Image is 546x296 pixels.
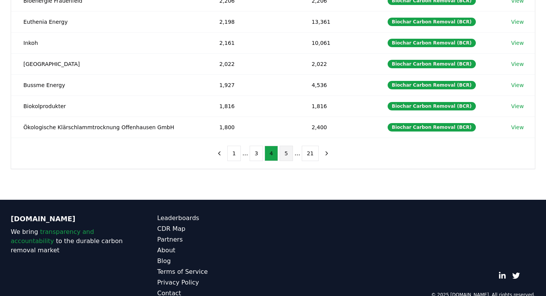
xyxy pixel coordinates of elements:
[207,11,299,32] td: 2,198
[11,74,207,95] td: Bussme Energy
[227,146,241,161] button: 1
[388,81,476,89] div: Biochar Carbon Removal (BCR)
[207,117,299,138] td: 1,800
[511,39,524,47] a: View
[302,146,319,161] button: 21
[299,53,375,74] td: 2,022
[157,257,273,266] a: Blog
[157,235,273,244] a: Partners
[157,224,273,234] a: CDR Map
[11,214,127,224] p: [DOMAIN_NAME]
[11,227,127,255] p: We bring to the durable carbon removal market
[299,117,375,138] td: 2,400
[213,146,226,161] button: previous page
[320,146,333,161] button: next page
[250,146,263,161] button: 3
[265,146,278,161] button: 4
[294,149,300,158] li: ...
[388,39,476,47] div: Biochar Carbon Removal (BCR)
[11,53,207,74] td: [GEOGRAPHIC_DATA]
[388,60,476,68] div: Biochar Carbon Removal (BCR)
[511,60,524,68] a: View
[280,146,293,161] button: 5
[207,53,299,74] td: 2,022
[511,123,524,131] a: View
[299,74,375,95] td: 4,536
[511,18,524,26] a: View
[11,32,207,53] td: Inkoh
[157,214,273,223] a: Leaderboards
[207,74,299,95] td: 1,927
[299,11,375,32] td: 13,361
[388,18,476,26] div: Biochar Carbon Removal (BCR)
[388,102,476,110] div: Biochar Carbon Removal (BCR)
[512,272,520,280] a: Twitter
[299,32,375,53] td: 10,061
[11,228,94,245] span: transparency and accountability
[11,117,207,138] td: Ökologische Klärschlammtrocknung Offenhausen GmbH
[11,95,207,117] td: Biokolprodukter
[157,246,273,255] a: About
[242,149,248,158] li: ...
[157,267,273,276] a: Terms of Service
[498,272,506,280] a: LinkedIn
[207,32,299,53] td: 2,161
[388,123,476,132] div: Biochar Carbon Removal (BCR)
[299,95,375,117] td: 1,816
[207,95,299,117] td: 1,816
[511,102,524,110] a: View
[11,11,207,32] td: Euthenia Energy
[511,81,524,89] a: View
[157,278,273,287] a: Privacy Policy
